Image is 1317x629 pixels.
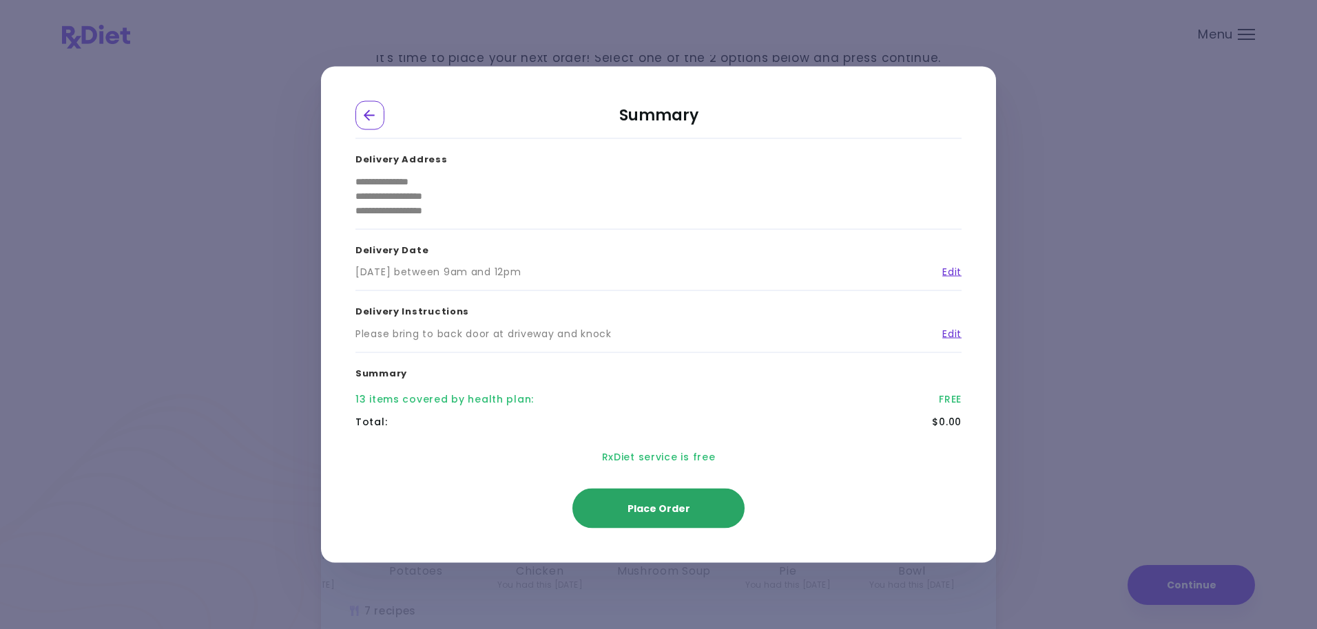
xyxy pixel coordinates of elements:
div: Please bring to back door at driveway and knock [355,326,612,341]
div: $0.00 [932,415,962,429]
div: Go Back [355,101,384,130]
a: Edit [932,326,962,341]
div: FREE [939,392,962,407]
div: Total : [355,415,387,429]
h3: Delivery Date [355,229,962,265]
h3: Delivery Instructions [355,291,962,327]
h3: Summary [355,352,962,388]
a: Edit [932,265,962,279]
h2: Summary [355,101,962,139]
div: RxDiet service is free [355,434,962,481]
h3: Delivery Address [355,139,962,175]
div: 13 items covered by health plan : [355,392,534,407]
span: Place Order [628,502,690,515]
div: [DATE] between 9am and 12pm [355,265,521,279]
button: Place Order [572,489,745,529]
